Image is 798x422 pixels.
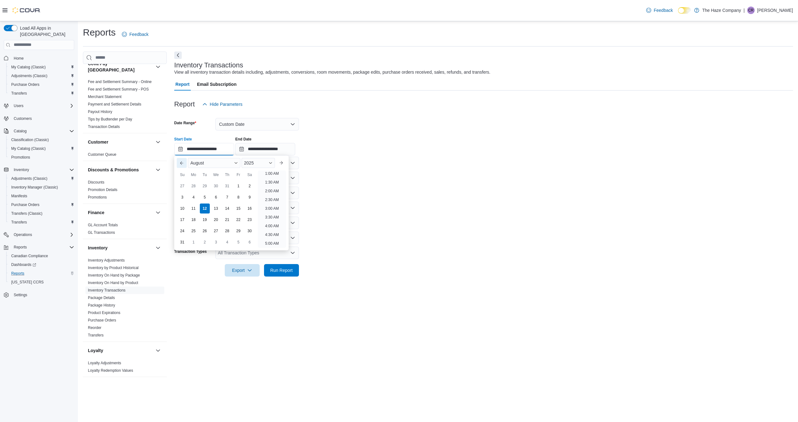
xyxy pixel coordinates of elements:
span: Reports [11,243,74,251]
span: Canadian Compliance [9,252,74,260]
h3: Discounts & Promotions [88,167,139,173]
a: My Catalog (Classic) [9,145,48,152]
button: Transfers (Classic) [6,209,77,218]
button: Open list of options [290,220,295,225]
div: day-28 [222,226,232,236]
span: Inventory Manager (Classic) [9,184,74,191]
div: Button. Open the month selector. August is currently selected. [188,158,240,168]
button: Open list of options [290,190,295,195]
a: Transfers (Classic) [9,210,45,217]
div: day-30 [245,226,255,236]
button: Loyalty [88,347,153,354]
li: 3:30 AM [262,213,281,221]
button: Reports [1,243,77,252]
a: Transaction Details [88,125,120,129]
label: Start Date [174,137,192,142]
span: Payment and Settlement Details [88,102,141,107]
span: My Catalog (Classic) [11,65,46,70]
li: 5:00 AM [262,240,281,247]
a: Inventory by Product Historical [88,266,139,270]
button: Discounts & Promotions [154,166,162,174]
a: Feedback [644,4,675,17]
button: Adjustments (Classic) [6,71,77,80]
div: day-17 [177,215,187,225]
span: Merchant Statement [88,94,122,99]
span: Classification (Classic) [11,137,49,142]
div: day-1 [189,237,199,247]
span: Users [11,102,74,110]
span: Reports [9,270,74,277]
a: Dashboards [6,260,77,269]
div: day-31 [177,237,187,247]
span: Feedback [129,31,148,37]
span: Fee and Settlement Summary - POS [88,87,149,92]
a: Canadian Compliance [9,252,50,260]
button: Customer [88,139,153,145]
div: We [211,170,221,180]
a: Customer Queue [88,152,116,157]
span: Load All Apps in [GEOGRAPHIC_DATA] [17,25,74,37]
input: Dark Mode [678,7,691,14]
span: Settings [11,291,74,299]
button: Inventory [154,244,162,252]
a: Payment and Settlement Details [88,102,141,106]
li: 2:00 AM [262,187,281,195]
div: Fr [233,170,243,180]
span: Export [228,264,256,277]
span: Washington CCRS [9,278,74,286]
h3: Customer [88,139,108,145]
span: Transfers (Classic) [9,210,74,217]
button: Transfers [6,218,77,227]
a: Feedback [119,28,151,41]
button: Reports [6,269,77,278]
div: day-19 [200,215,210,225]
span: Adjustments (Classic) [11,73,47,78]
a: Package History [88,303,115,307]
span: Fee and Settlement Summary - Online [88,79,152,84]
button: Loyalty [154,347,162,354]
button: Open list of options [290,175,295,180]
button: Operations [11,231,35,238]
a: Purchase Orders [9,81,42,88]
div: day-6 [245,237,255,247]
span: Catalog [11,127,74,135]
div: day-12 [200,204,210,213]
a: Promotions [9,154,33,161]
button: Promotions [6,153,77,162]
h3: Loyalty [88,347,103,354]
span: Adjustments (Classic) [9,72,74,80]
button: Open list of options [290,235,295,240]
a: Inventory On Hand by Package [88,273,140,277]
button: My Catalog (Classic) [6,144,77,153]
div: Su [177,170,187,180]
span: GL Account Totals [88,223,118,228]
span: My Catalog (Classic) [9,63,74,71]
div: day-6 [211,192,221,202]
a: [US_STATE] CCRS [9,278,46,286]
div: Cova Pay [GEOGRAPHIC_DATA] [83,78,167,133]
div: Inventory [83,257,167,341]
div: day-13 [211,204,221,213]
span: Transfers [11,220,27,225]
span: Classification (Classic) [9,136,74,144]
span: Catalog [14,129,26,134]
a: Reorder [88,326,101,330]
a: Promotions [88,195,107,199]
span: My Catalog (Classic) [11,146,46,151]
span: Canadian Compliance [11,253,48,258]
a: Transfers [88,333,103,337]
span: Loyalty Redemption Values [88,368,133,373]
button: Inventory [11,166,31,174]
span: Tips by Budtender per Day [88,117,132,122]
div: day-15 [233,204,243,213]
span: Dashboards [11,262,36,267]
div: day-31 [222,181,232,191]
button: Customer [154,138,162,146]
span: Operations [11,231,74,238]
a: Adjustments (Classic) [9,72,50,80]
a: Package Details [88,296,115,300]
div: day-5 [233,237,243,247]
span: Inventory On Hand by Product [88,280,138,285]
div: Button. Open the year selector. 2025 is currently selected. [242,158,275,168]
a: Transfers [9,90,29,97]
